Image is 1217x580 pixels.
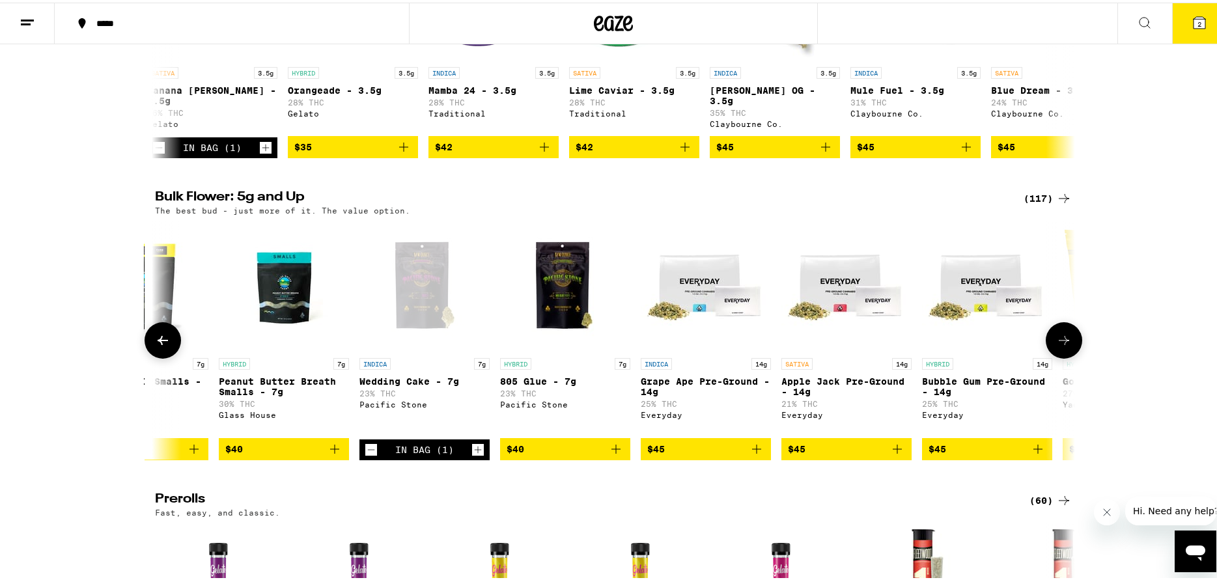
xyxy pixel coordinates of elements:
[259,139,272,152] button: Increment
[365,441,378,454] button: Decrement
[254,64,277,76] p: 3.5g
[641,374,771,394] p: Grape Ape Pre-Ground - 14g
[676,64,699,76] p: 3.5g
[219,219,349,349] img: Glass House - Peanut Butter Breath Smalls - 7g
[395,442,454,452] div: In Bag (1)
[471,441,484,454] button: Increment
[1063,398,1193,406] div: Yada Yada
[710,117,840,126] div: Claybourne Co.
[535,64,559,76] p: 3.5g
[428,107,559,115] div: Traditional
[1063,387,1193,395] p: 27% THC
[219,408,349,417] div: Glass House
[500,398,630,406] div: Pacific Stone
[922,397,1052,406] p: 25% THC
[991,83,1121,93] p: Blue Dream - 3.5g
[957,64,981,76] p: 3.5g
[428,133,559,156] button: Add to bag
[507,441,524,452] span: $40
[781,355,813,367] p: SATIVA
[1069,441,1087,452] span: $45
[500,435,630,458] button: Add to bag
[751,355,771,367] p: 14g
[500,355,531,367] p: HYBRID
[183,140,242,150] div: In Bag (1)
[922,219,1052,435] a: Open page for Bubble Gum Pre-Ground - 14g from Everyday
[991,107,1121,115] div: Claybourne Co.
[8,9,94,20] span: Hi. Need any help?
[641,219,771,435] a: Open page for Grape Ape Pre-Ground - 14g from Everyday
[1175,528,1216,570] iframe: Button to launch messaging window
[569,96,699,104] p: 28% THC
[288,83,418,93] p: Orangeade - 3.5g
[435,139,453,150] span: $42
[850,64,882,76] p: INDICA
[569,107,699,115] div: Traditional
[710,64,741,76] p: INDICA
[288,133,418,156] button: Add to bag
[641,397,771,406] p: 25% THC
[641,435,771,458] button: Add to bag
[1063,435,1193,458] button: Add to bag
[781,435,912,458] button: Add to bag
[1063,219,1193,349] img: Yada Yada - Government Oasis - 10g
[641,355,672,367] p: INDICA
[428,96,559,104] p: 28% THC
[788,441,805,452] span: $45
[929,441,946,452] span: $45
[1029,490,1072,506] a: (60)
[359,355,391,367] p: INDICA
[147,83,277,104] p: Banana [PERSON_NAME] - 3.5g
[359,398,490,406] div: Pacific Stone
[850,96,981,104] p: 31% THC
[641,219,771,349] img: Everyday - Grape Ape Pre-Ground - 14g
[1094,497,1120,523] iframe: Close message
[1125,494,1216,523] iframe: Message from company
[1063,355,1094,367] p: HYBRID
[850,107,981,115] div: Claybourne Co.
[922,435,1052,458] button: Add to bag
[152,139,165,152] button: Decrement
[1024,188,1072,204] a: (117)
[359,374,490,384] p: Wedding Cake - 7g
[359,387,490,395] p: 23% THC
[781,397,912,406] p: 21% THC
[569,64,600,76] p: SATIVA
[288,107,418,115] div: Gelato
[922,355,953,367] p: HYBRID
[219,219,349,435] a: Open page for Peanut Butter Breath Smalls - 7g from Glass House
[395,64,418,76] p: 3.5g
[500,219,630,435] a: Open page for 805 Glue - 7g from Pacific Stone
[991,133,1121,156] button: Add to bag
[641,408,771,417] div: Everyday
[991,96,1121,104] p: 24% THC
[428,64,460,76] p: INDICA
[359,219,490,436] a: Open page for Wedding Cake - 7g from Pacific Stone
[294,139,312,150] span: $35
[219,397,349,406] p: 30% THC
[922,408,1052,417] div: Everyday
[850,83,981,93] p: Mule Fuel - 3.5g
[155,204,410,212] p: The best bud - just more of it. The value option.
[615,355,630,367] p: 7g
[817,64,840,76] p: 3.5g
[710,83,840,104] p: [PERSON_NAME] OG - 3.5g
[569,83,699,93] p: Lime Caviar - 3.5g
[781,219,912,349] img: Everyday - Apple Jack Pre-Ground - 14g
[647,441,665,452] span: $45
[922,374,1052,394] p: Bubble Gum Pre-Ground - 14g
[147,64,178,76] p: SATIVA
[1063,219,1193,435] a: Open page for Government Oasis - 10g from Yada Yada
[569,133,699,156] button: Add to bag
[155,188,1008,204] h2: Bulk Flower: 5g and Up
[922,219,1052,349] img: Everyday - Bubble Gum Pre-Ground - 14g
[500,374,630,384] p: 805 Glue - 7g
[716,139,734,150] span: $45
[155,490,1008,506] h2: Prerolls
[428,83,559,93] p: Mamba 24 - 3.5g
[857,139,874,150] span: $45
[576,139,593,150] span: $42
[219,355,250,367] p: HYBRID
[500,219,630,349] img: Pacific Stone - 805 Glue - 7g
